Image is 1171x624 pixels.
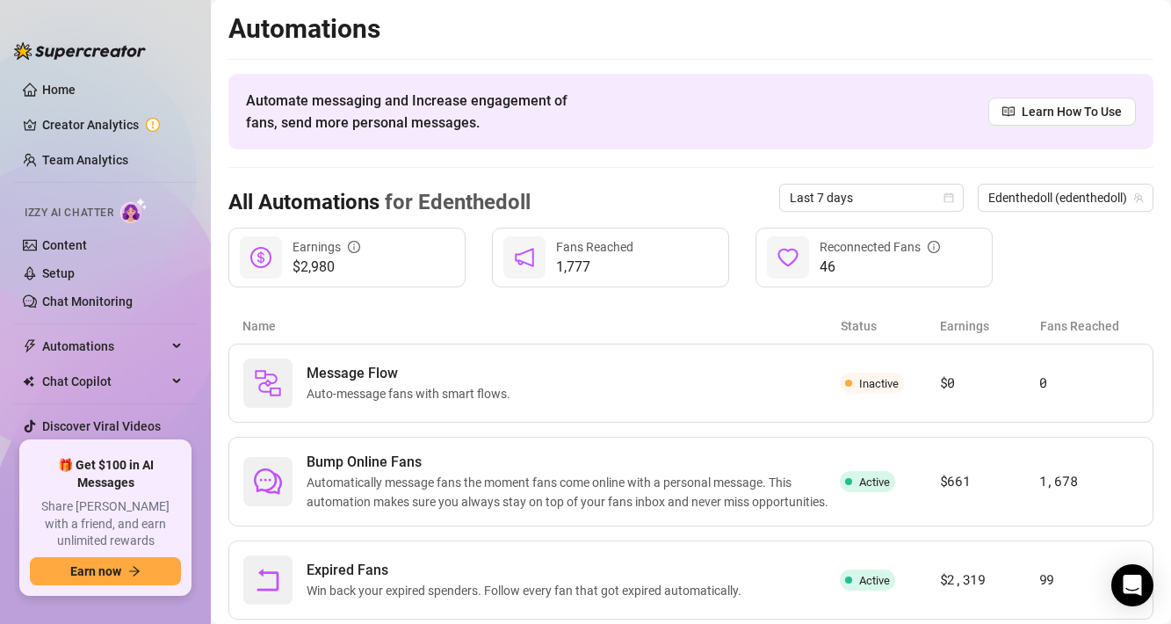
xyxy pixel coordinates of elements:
article: 99 [1039,570,1138,591]
span: info-circle [928,241,940,253]
span: arrow-right [128,565,141,577]
span: Fans Reached [556,240,633,254]
a: Discover Viral Videos [42,419,161,433]
span: dollar [250,247,271,268]
h2: Automations [228,12,1153,46]
span: Chat Copilot [42,367,167,395]
span: Earn now [70,564,121,578]
span: notification [514,247,535,268]
article: $2,319 [940,570,1039,591]
article: $0 [940,373,1039,394]
a: Team Analytics [42,153,128,167]
span: Active [859,574,890,587]
span: Auto-message fans with smart flows. [307,384,517,403]
div: Open Intercom Messenger [1111,564,1153,606]
span: Automate messaging and Increase engagement of fans, send more personal messages. [246,90,584,134]
a: Content [42,238,87,252]
span: Automatically message fans the moment fans come online with a personal message. This automation m... [307,473,840,512]
a: Creator Analytics exclamation-circle [42,111,183,139]
span: heart [777,247,799,268]
span: Bump Online Fans [307,452,840,473]
article: 0 [1039,373,1138,394]
span: team [1133,192,1144,203]
span: Learn How To Use [1022,102,1122,121]
a: Setup [42,266,75,280]
span: for Edenthedoll [379,190,531,214]
span: Share [PERSON_NAME] with a friend, and earn unlimited rewards [30,498,181,550]
span: 1,777 [556,257,633,278]
span: Active [859,475,890,489]
span: thunderbolt [23,339,37,353]
span: Edenthedoll (edenthedoll) [988,185,1143,211]
span: Automations [42,332,167,360]
article: 1,678 [1039,471,1138,492]
img: svg%3e [254,369,282,397]
span: Win back your expired spenders. Follow every fan that got expired automatically. [307,581,748,600]
div: Reconnected Fans [820,237,940,257]
span: $2,980 [293,257,360,278]
span: comment [254,468,282,496]
a: Home [42,83,76,97]
button: Earn nowarrow-right [30,557,181,585]
img: logo-BBDzfeDw.svg [14,42,146,60]
img: Chat Copilot [23,375,34,388]
a: Chat Monitoring [42,294,133,308]
img: AI Chatter [120,198,148,223]
article: Status [841,316,940,336]
span: 🎁 Get $100 in AI Messages [30,457,181,491]
h3: All Automations [228,189,531,217]
span: Message Flow [307,363,517,384]
span: read [1002,105,1015,118]
span: rollback [254,566,282,594]
article: Name [242,316,841,336]
div: Earnings [293,237,360,257]
a: Learn How To Use [988,98,1136,126]
span: calendar [943,192,954,203]
span: 46 [820,257,940,278]
span: Expired Fans [307,560,748,581]
article: Fans Reached [1040,316,1139,336]
article: Earnings [940,316,1039,336]
span: info-circle [348,241,360,253]
article: $661 [940,471,1039,492]
span: Inactive [859,377,899,390]
span: Izzy AI Chatter [25,205,113,221]
span: Last 7 days [790,185,953,211]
